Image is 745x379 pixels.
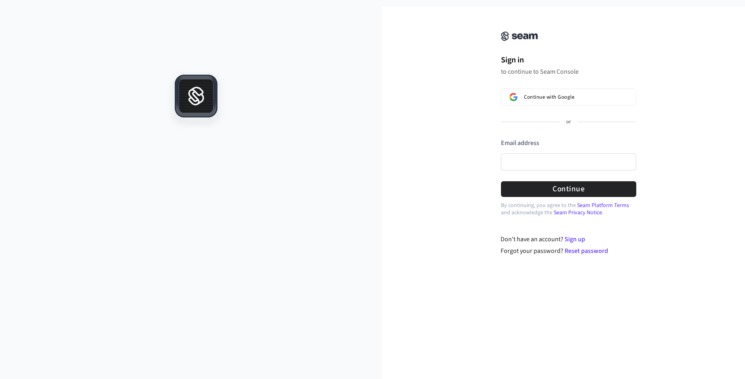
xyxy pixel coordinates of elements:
[565,235,585,244] a: Sign up
[554,209,602,217] a: Seam Privacy Notice
[501,31,538,41] img: Seam Console
[524,94,574,100] span: Continue with Google
[565,246,608,255] a: Reset password
[501,54,636,66] h1: Sign in
[566,118,571,126] p: or
[501,181,636,197] button: Continue
[501,202,636,216] p: By continuing, you agree to the and acknowledge the .
[501,234,636,244] div: Don't have an account?
[501,139,539,147] label: Email address
[509,93,517,101] img: Sign in with Google
[501,68,636,76] p: to continue to Seam Console
[577,201,629,209] a: Seam Platform Terms
[501,89,636,106] button: Sign in with GoogleContinue with Google
[501,246,636,256] div: Forgot your password?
